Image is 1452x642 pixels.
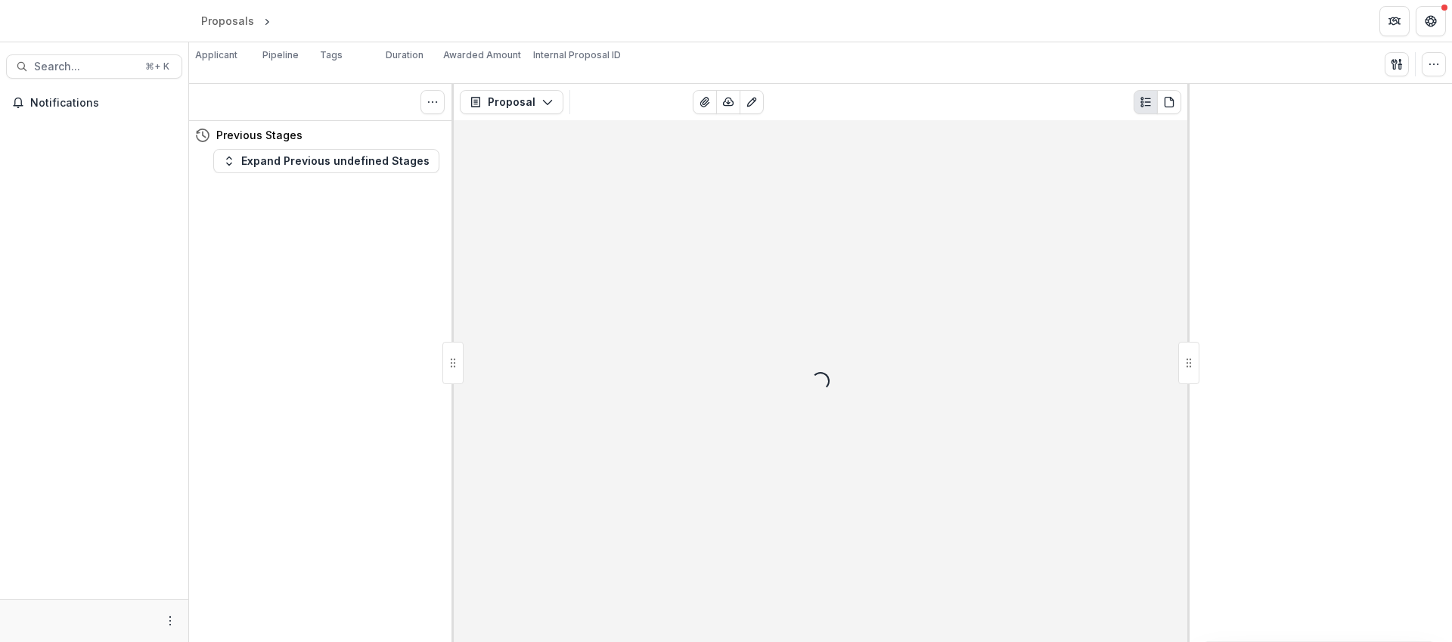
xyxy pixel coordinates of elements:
span: Notifications [30,97,176,110]
p: Tags [320,48,343,62]
button: PDF view [1157,90,1181,114]
p: Duration [386,48,423,62]
p: Applicant [195,48,237,62]
button: Edit as form [740,90,764,114]
div: Proposals [201,13,254,29]
button: Plaintext view [1134,90,1158,114]
button: View Attached Files [693,90,717,114]
span: Search... [34,60,136,73]
button: Search... [6,54,182,79]
p: Internal Proposal ID [533,48,621,62]
button: Notifications [6,91,182,115]
p: Pipeline [262,48,299,62]
button: Proposal [460,90,563,114]
button: Toggle View Cancelled Tasks [420,90,445,114]
button: Expand Previous undefined Stages [213,149,439,173]
p: Awarded Amount [443,48,521,62]
button: Partners [1379,6,1410,36]
a: Proposals [195,10,260,32]
h4: Previous Stages [216,127,302,143]
nav: breadcrumb [195,10,338,32]
button: Get Help [1416,6,1446,36]
div: ⌘ + K [142,58,172,75]
button: More [161,612,179,630]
